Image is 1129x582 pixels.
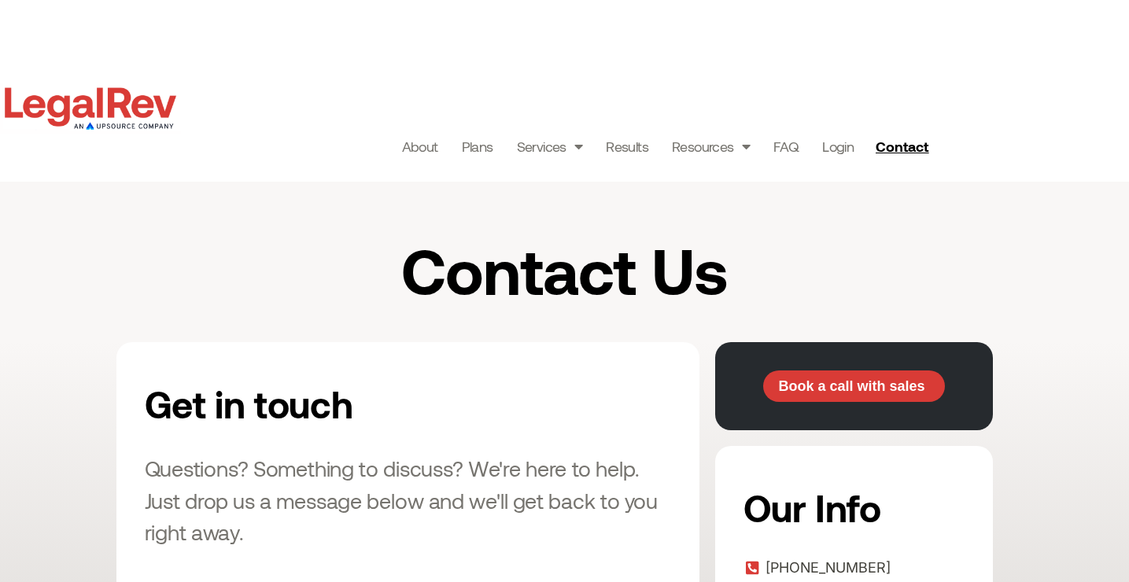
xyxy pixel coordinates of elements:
h2: Get in touch [145,370,513,436]
a: FAQ [773,135,799,157]
a: Plans [462,135,493,157]
nav: Menu [402,135,854,157]
h2: Our Info [743,474,960,540]
a: Book a call with sales [763,370,945,402]
span: [PHONE_NUMBER] [762,556,891,580]
a: About [402,135,438,157]
h1: Contact Us [251,237,879,303]
span: Book a call with sales [778,379,924,393]
a: Results [606,135,648,157]
a: Login [822,135,854,157]
a: Contact [869,134,939,159]
h3: Questions? Something to discuss? We're here to help. Just drop us a message below and we'll get b... [145,452,671,548]
a: [PHONE_NUMBER] [743,556,965,580]
a: Services [517,135,583,157]
span: Contact [876,139,928,153]
a: Resources [672,135,750,157]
